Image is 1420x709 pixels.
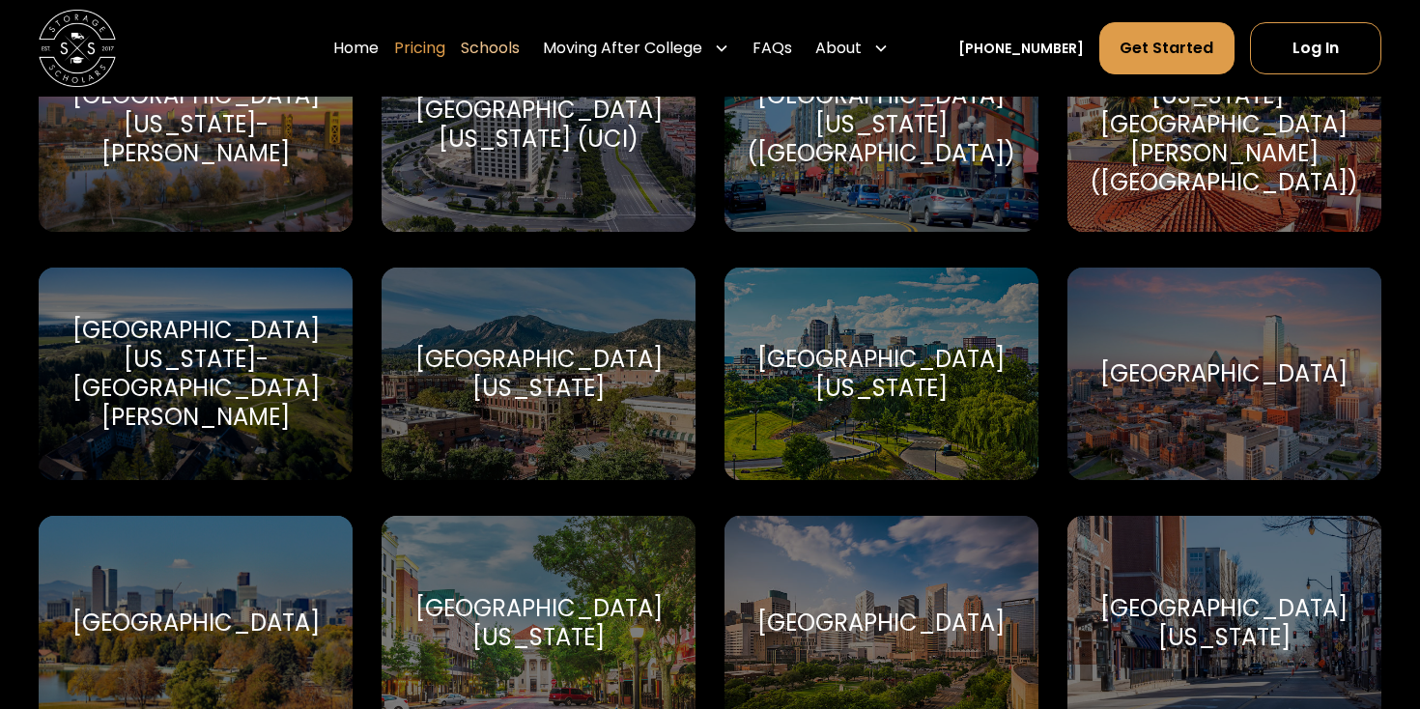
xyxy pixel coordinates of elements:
a: Go to selected school [1067,268,1381,481]
div: [GEOGRAPHIC_DATA][US_STATE] [1091,594,1358,652]
a: Go to selected school [724,268,1038,481]
div: [GEOGRAPHIC_DATA][US_STATE] [405,594,672,652]
a: Go to selected school [382,268,696,481]
a: Go to selected school [39,268,353,481]
div: Moving After College [535,21,737,75]
div: [GEOGRAPHIC_DATA][US_STATE] [405,345,672,403]
a: Go to selected school [724,18,1038,232]
div: [GEOGRAPHIC_DATA][US_STATE] [748,345,1015,403]
div: [GEOGRAPHIC_DATA][US_STATE]-[GEOGRAPHIC_DATA][PERSON_NAME] [62,316,329,432]
img: Storage Scholars main logo [39,10,116,87]
div: Moving After College [543,37,702,60]
a: Home [333,21,379,75]
div: [GEOGRAPHIC_DATA][US_STATE]-[PERSON_NAME] [62,81,329,168]
a: Schools [461,21,520,75]
div: [GEOGRAPHIC_DATA] [72,609,320,638]
div: About [808,21,896,75]
div: [GEOGRAPHIC_DATA] [757,609,1005,638]
div: [GEOGRAPHIC_DATA][US_STATE]-[GEOGRAPHIC_DATA][PERSON_NAME] ([GEOGRAPHIC_DATA]) [1090,52,1358,197]
a: Log In [1250,22,1381,74]
a: Get Started [1099,22,1234,74]
div: About [815,37,862,60]
a: home [39,10,116,87]
a: Pricing [394,21,445,75]
div: [GEOGRAPHIC_DATA] [1100,359,1348,388]
a: Go to selected school [382,18,696,232]
a: FAQs [753,21,792,75]
div: [GEOGRAPHIC_DATA][US_STATE] (UCI) [405,96,672,154]
a: Go to selected school [39,18,353,232]
a: Go to selected school [1067,18,1381,232]
a: [PHONE_NUMBER] [958,39,1084,59]
div: [GEOGRAPHIC_DATA][US_STATE] ([GEOGRAPHIC_DATA]) [747,81,1015,168]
